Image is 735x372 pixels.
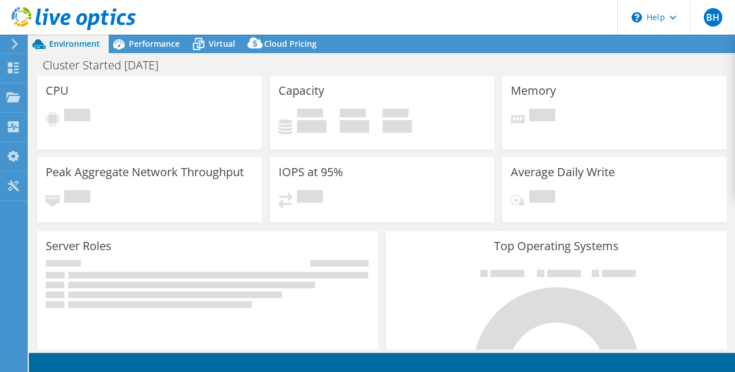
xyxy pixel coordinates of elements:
span: Virtual [209,38,235,49]
h3: Server Roles [46,240,112,252]
span: Pending [529,190,555,206]
h3: Top Operating Systems [395,240,718,252]
span: Environment [49,38,100,49]
span: Pending [64,190,90,206]
span: Total [383,109,409,120]
h3: Average Daily Write [511,166,615,178]
span: Pending [64,109,90,124]
h4: 0 GiB [340,120,369,133]
h3: Capacity [279,84,324,97]
svg: \n [632,12,642,23]
h3: IOPS at 95% [279,166,343,178]
span: Free [340,109,366,120]
span: Cloud Pricing [264,38,317,49]
span: Used [297,109,323,120]
h3: Memory [511,84,556,97]
h1: Cluster Started [DATE] [38,59,176,72]
span: Pending [297,190,323,206]
h3: Peak Aggregate Network Throughput [46,166,244,178]
span: Pending [529,109,555,124]
span: BH [704,8,722,27]
span: Performance [129,38,180,49]
h3: CPU [46,84,69,97]
h4: 0 GiB [383,120,412,133]
h4: 0 GiB [297,120,326,133]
